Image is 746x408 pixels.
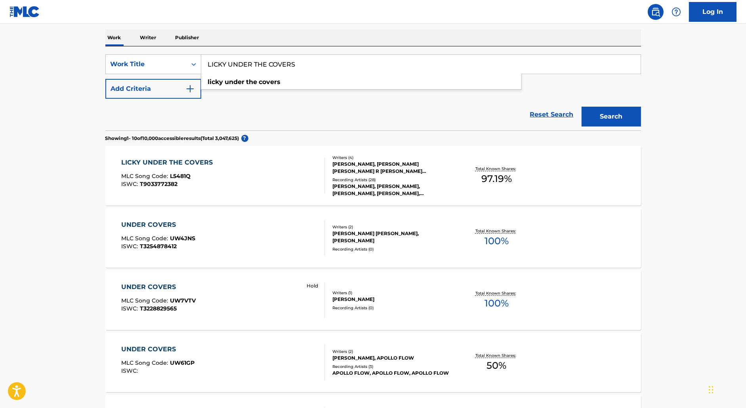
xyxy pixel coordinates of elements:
[121,158,217,167] div: LICKY UNDER THE COVERS
[105,208,641,268] a: UNDER COVERSMLC Song Code:UW4JNSISWC:T3254878412Writers (2)[PERSON_NAME] [PERSON_NAME], [PERSON_N...
[332,224,452,230] div: Writers ( 2 )
[105,333,641,392] a: UNDER COVERSMLC Song Code:UW61GPISWC:Writers (2)[PERSON_NAME], APOLLO FLOWRecording Artists (3)AP...
[689,2,736,22] a: Log In
[332,349,452,354] div: Writers ( 2 )
[487,358,506,373] span: 50 %
[105,79,201,99] button: Add Criteria
[185,84,195,94] img: 9d2ae6d4665cec9f34b9.svg
[706,370,746,408] iframe: Chat Widget
[475,166,518,172] p: Total Known Shares:
[138,29,159,46] p: Writer
[170,172,191,180] span: L5481Q
[121,282,196,292] div: UNDER COVERS
[105,270,641,330] a: UNDER COVERSMLC Song Code:UW7VTVISWC:T3228829565 HoldWriters (1)[PERSON_NAME]Recording Artists (0...
[111,59,182,69] div: Work Title
[332,364,452,370] div: Recording Artists ( 3 )
[485,296,509,310] span: 100 %
[332,246,452,252] div: Recording Artists ( 0 )
[672,7,681,17] img: help
[140,180,177,188] span: T9033772382
[105,54,641,130] form: Search Form
[121,297,170,304] span: MLC Song Code :
[332,183,452,197] div: [PERSON_NAME], [PERSON_NAME], [PERSON_NAME], [PERSON_NAME], [PERSON_NAME]
[121,305,140,312] span: ISWC :
[170,235,195,242] span: UW4JNS
[140,305,177,312] span: T3228829565
[709,378,714,402] div: Drag
[668,4,684,20] div: Help
[481,172,512,186] span: 97.19 %
[121,359,170,366] span: MLC Song Code :
[105,135,239,142] p: Showing 1 - 10 of 10,000 accessible results (Total 3,047,625 )
[173,29,202,46] p: Publisher
[475,290,518,296] p: Total Known Shares:
[225,78,245,86] strong: under
[121,235,170,242] span: MLC Song Code :
[332,161,452,175] div: [PERSON_NAME], [PERSON_NAME] [PERSON_NAME] R [PERSON_NAME] [PERSON_NAME]
[121,345,195,354] div: UNDER COVERS
[332,290,452,296] div: Writers ( 1 )
[105,29,124,46] p: Work
[140,243,177,250] span: T3254878412
[307,282,318,289] p: Hold
[105,146,641,205] a: LICKY UNDER THE COVERSMLC Song Code:L5481QISWC:T9033772382Writers (4)[PERSON_NAME], [PERSON_NAME]...
[121,172,170,180] span: MLC Song Code :
[208,78,223,86] strong: licky
[332,177,452,183] div: Recording Artists ( 28 )
[246,78,258,86] strong: the
[485,234,509,248] span: 100 %
[651,7,660,17] img: search
[332,305,452,311] div: Recording Artists ( 0 )
[648,4,664,20] a: Public Search
[170,359,195,366] span: UW61GP
[332,354,452,362] div: [PERSON_NAME], APOLLO FLOW
[121,243,140,250] span: ISWC :
[10,6,40,17] img: MLC Logo
[121,180,140,188] span: ISWC :
[121,367,140,374] span: ISWC :
[121,220,195,230] div: UNDER COVERS
[332,296,452,303] div: [PERSON_NAME]
[582,107,641,126] button: Search
[475,352,518,358] p: Total Known Shares:
[475,228,518,234] p: Total Known Shares:
[259,78,281,86] strong: covers
[332,155,452,161] div: Writers ( 4 )
[332,370,452,377] div: APOLLO FLOW, APOLLO FLOW, APOLLO FLOW
[526,106,578,123] a: Reset Search
[332,230,452,244] div: [PERSON_NAME] [PERSON_NAME], [PERSON_NAME]
[170,297,196,304] span: UW7VTV
[241,135,248,142] span: ?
